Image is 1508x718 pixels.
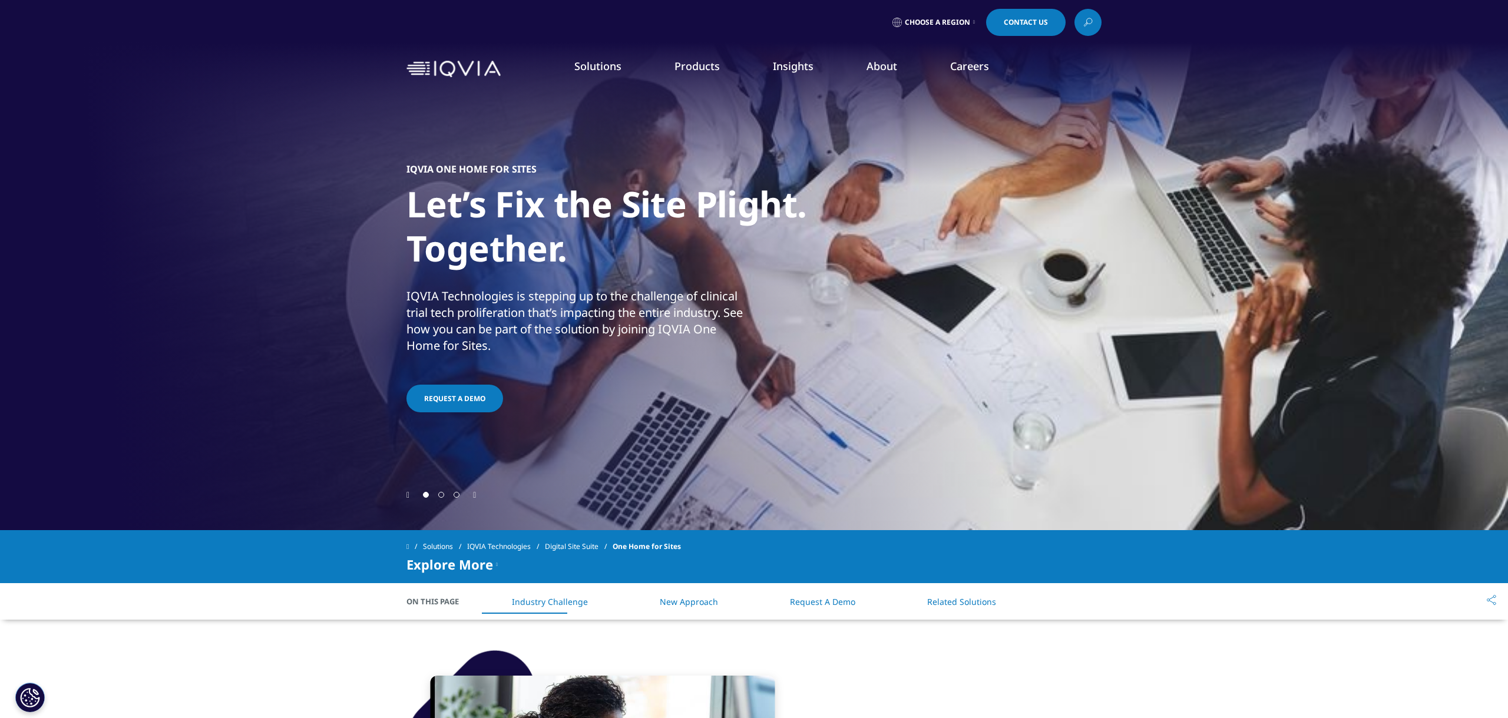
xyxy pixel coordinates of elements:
span: Go to slide 1 [423,492,429,498]
span: On This Page [406,595,471,607]
span: Go to slide 3 [454,492,459,498]
a: About [867,59,897,73]
p: IQVIA Technologies is stepping up to the challenge of clinical trial tech proliferation that’s im... [406,288,751,361]
a: IQVIA Technologies [467,536,545,557]
nav: Primary [505,41,1102,97]
a: Products [674,59,720,73]
a: Request A Demo [790,596,855,607]
div: Previous slide [406,489,409,500]
span: Request a demo [424,393,485,403]
img: IQVIA Healthcare Information Technology and Pharma Clinical Research Company [406,61,501,78]
a: Insights [773,59,813,73]
div: Next slide [473,489,476,500]
span: One Home for Sites [613,536,681,557]
a: Contact Us [986,9,1066,36]
a: Solutions [423,536,467,557]
a: New Approach [660,596,718,607]
a: Industry Challenge [512,596,588,607]
a: Solutions [574,59,621,73]
a: Careers [950,59,989,73]
h5: IQVIA ONE HOME FOR SITES [406,163,537,175]
span: Go to slide 2 [438,492,444,498]
a: Related Solutions [927,596,996,607]
span: Choose a Region [905,18,970,27]
a: Request a demo [406,385,503,412]
span: Explore More [406,557,493,571]
div: 1 / 3 [406,88,1102,489]
span: Contact Us [1004,19,1048,26]
a: Digital Site Suite [545,536,613,557]
h1: Let’s Fix the Site Plight. Together. [406,182,848,277]
button: Cookies Settings [15,683,45,712]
